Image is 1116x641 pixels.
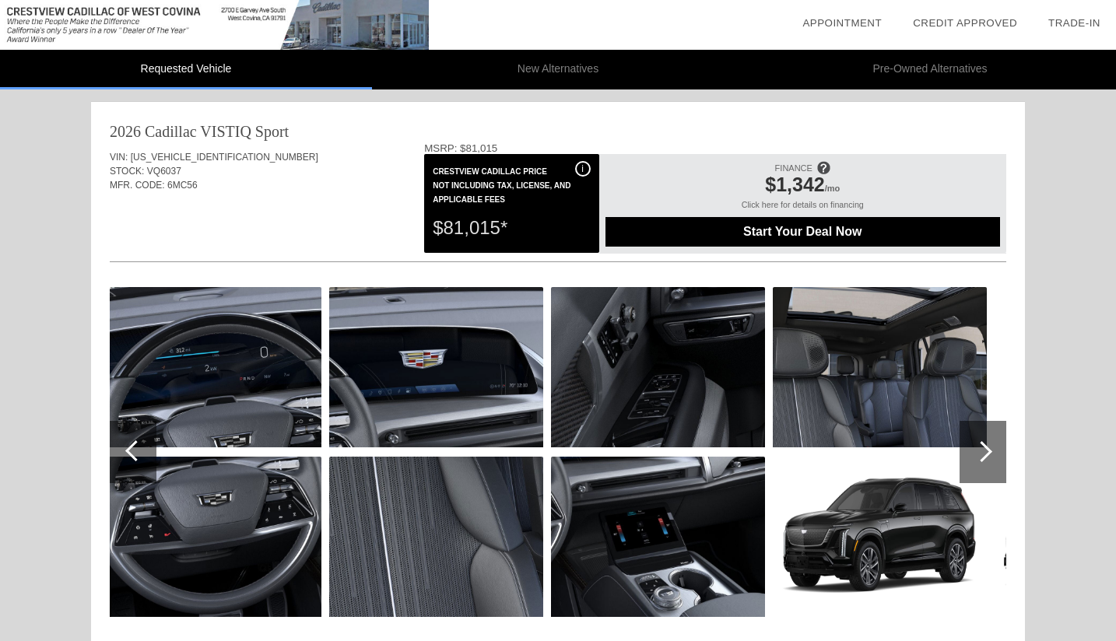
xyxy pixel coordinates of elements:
[613,173,992,200] div: /mo
[581,163,584,174] span: i
[107,287,321,447] img: 18.jpg
[433,167,570,204] font: Crestview Cadillac Price Not Including Tax, License, and Applicable Fees
[372,50,744,89] li: New Alternatives
[110,166,144,177] span: STOCK:
[744,50,1116,89] li: Pre-Owned Alternatives
[625,225,981,239] span: Start Your Deal Now
[1048,17,1100,29] a: Trade-In
[433,208,590,248] div: $81,015*
[913,17,1017,29] a: Credit Approved
[765,173,824,195] span: $1,342
[255,121,289,142] div: Sport
[773,287,987,447] img: 24.jpg
[147,166,181,177] span: VQ6037
[131,152,318,163] span: [US_VEHICLE_IDENTIFICATION_NUMBER]
[107,457,321,617] img: 19.jpg
[110,180,165,191] span: MFR. CODE:
[551,457,765,617] img: 23.jpg
[329,457,543,617] img: 21.jpg
[551,287,765,447] img: 22.jpg
[167,180,198,191] span: 6MC56
[605,200,1000,217] div: Click here for details on financing
[110,152,128,163] span: VIN:
[110,215,1006,240] div: Quoted on [DATE] 4:31:41 PM
[110,121,251,142] div: 2026 Cadillac VISTIQ
[775,163,812,173] span: FINANCE
[773,457,987,617] img: 1.jpg
[424,142,1006,154] div: MSRP: $81,015
[802,17,882,29] a: Appointment
[329,287,543,447] img: 20.jpg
